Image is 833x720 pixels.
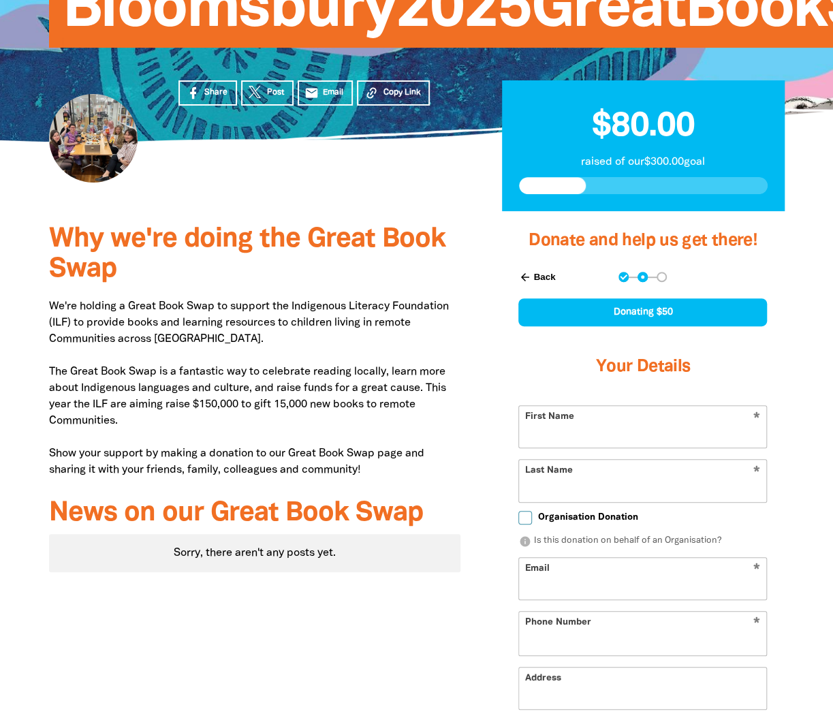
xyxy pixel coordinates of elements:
[657,272,667,282] button: Navigate to step 3 of 3 to enter your payment details
[178,80,237,106] a: Share
[518,340,767,394] h3: Your Details
[518,535,531,548] i: info
[204,87,227,99] span: Share
[267,87,284,99] span: Post
[49,227,445,282] span: Why we're doing the Great Book Swap
[357,80,430,106] button: Copy Link
[518,511,532,525] input: Organisation Donation
[518,271,531,283] i: arrow_back
[592,111,695,142] span: $80.00
[518,535,767,548] p: Is this donation on behalf of an Organisation?
[304,86,319,100] i: email
[513,266,561,289] button: Back
[49,298,461,478] p: We're holding a Great Book Swap to support the Indigenous Literacy Foundation (ILF) to provide bo...
[753,617,760,630] i: Required
[529,233,757,249] span: Donate and help us get there!
[241,80,294,106] a: Post
[49,534,461,572] div: Paginated content
[618,272,629,282] button: Navigate to step 1 of 3 to enter your donation amount
[323,87,343,99] span: Email
[49,499,461,529] h3: News on our Great Book Swap
[49,534,461,572] div: Sorry, there aren't any posts yet.
[638,272,648,282] button: Navigate to step 2 of 3 to enter your details
[518,298,767,326] div: Donating $50
[298,80,353,106] a: emailEmail
[383,87,420,99] span: Copy Link
[537,511,638,524] span: Organisation Donation
[519,154,768,170] p: raised of our $300.00 goal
